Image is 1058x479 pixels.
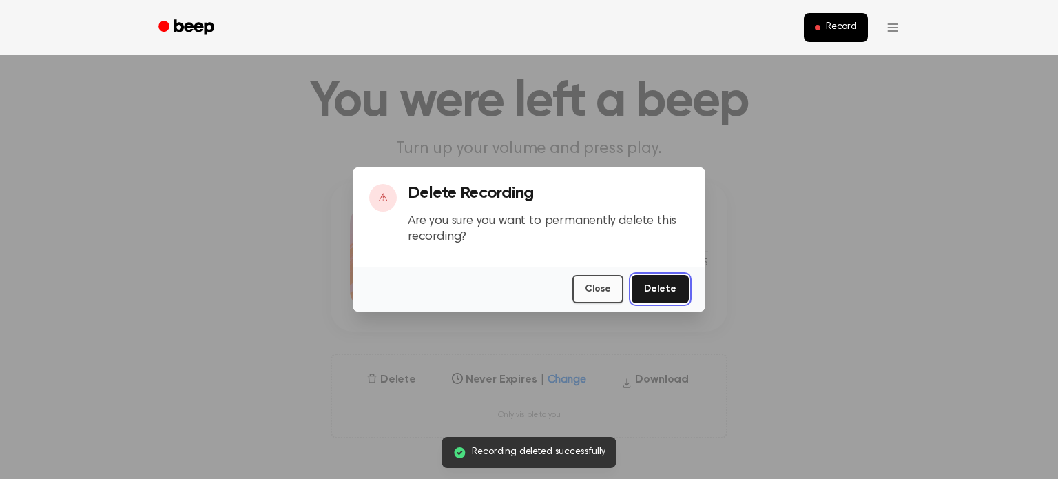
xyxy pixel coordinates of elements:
[632,275,689,303] button: Delete
[408,184,689,203] h3: Delete Recording
[826,21,857,34] span: Record
[149,14,227,41] a: Beep
[369,184,397,212] div: ⚠
[572,275,623,303] button: Close
[472,445,605,460] span: Recording deleted successfully
[804,13,868,42] button: Record
[876,11,909,44] button: Open menu
[408,214,689,245] p: Are you sure you want to permanently delete this recording?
